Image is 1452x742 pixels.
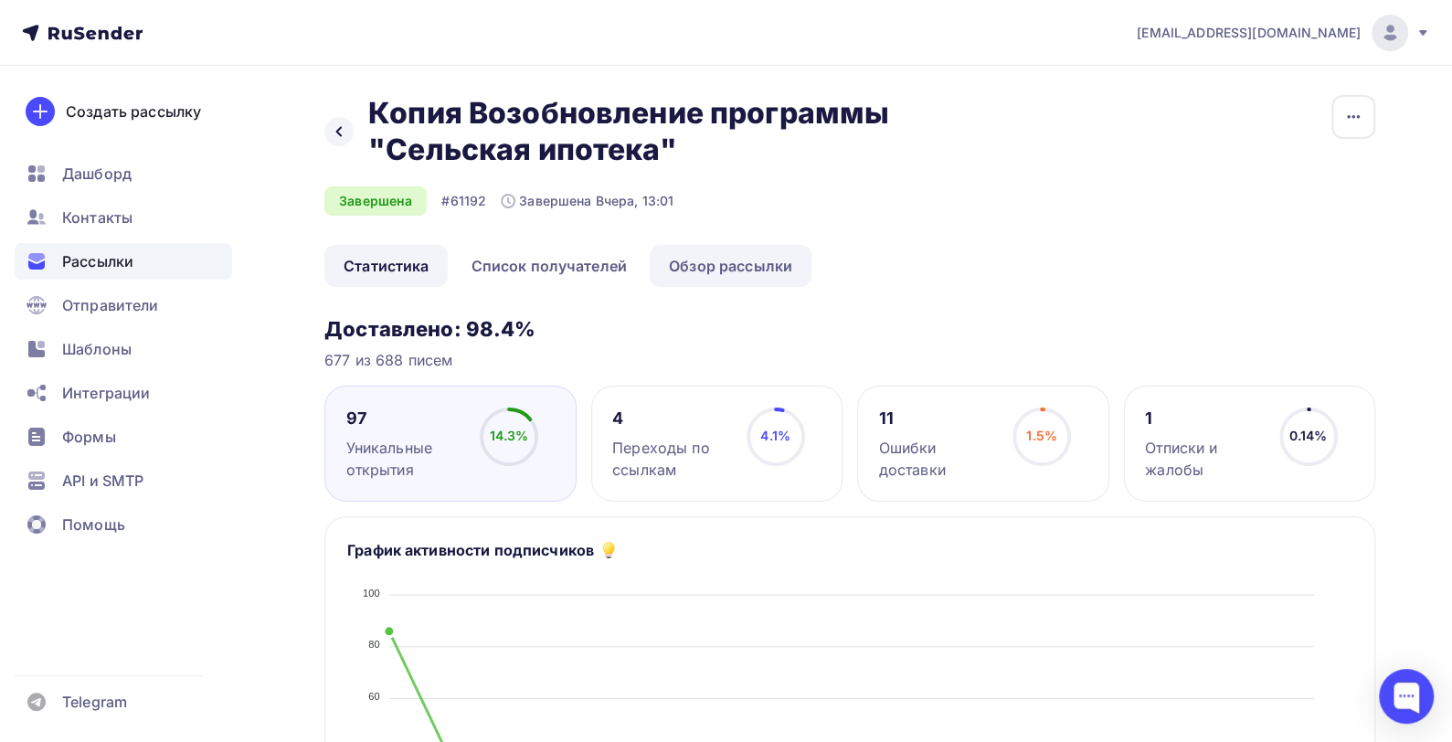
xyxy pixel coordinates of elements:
[1289,428,1328,443] span: 0.14%
[650,245,811,287] a: Обзор рассылки
[66,101,201,122] div: Создать рассылку
[1145,408,1263,429] div: 1
[441,192,486,210] div: #61192
[1026,428,1057,443] span: 1.5%
[324,349,1375,371] div: 677 из 688 писем
[15,155,232,192] a: Дашборд
[324,245,448,287] a: Статистика
[324,316,1375,342] h3: Доставлено: 98.4%
[324,186,427,216] div: Завершена
[451,245,646,287] a: Список получателей
[15,287,232,323] a: Отправители
[368,691,380,702] tspan: 60
[346,408,464,429] div: 97
[1137,15,1430,51] a: [EMAIL_ADDRESS][DOMAIN_NAME]
[1145,437,1263,481] div: Отписки и жалобы
[368,639,380,650] tspan: 80
[15,419,232,455] a: Формы
[62,382,150,404] span: Интеграции
[62,338,132,360] span: Шаблоны
[62,294,159,316] span: Отправители
[612,437,730,481] div: Переходы по ссылкам
[62,691,127,713] span: Telegram
[490,428,529,443] span: 14.3%
[1137,24,1361,42] span: [EMAIL_ADDRESS][DOMAIN_NAME]
[879,437,997,481] div: Ошибки доставки
[62,470,143,492] span: API и SMTP
[15,199,232,236] a: Контакты
[879,408,997,429] div: 11
[347,539,594,561] h5: График активности подписчиков
[15,243,232,280] a: Рассылки
[760,428,790,443] span: 4.1%
[368,95,920,168] h2: Копия Возобновление программы "Сельская ипотека"
[15,331,232,367] a: Шаблоны
[501,192,673,210] div: Завершена Вчера, 13:01
[62,207,132,228] span: Контакты
[62,514,125,535] span: Помощь
[62,250,133,272] span: Рассылки
[62,426,116,448] span: Формы
[363,588,380,599] tspan: 100
[612,408,730,429] div: 4
[62,163,132,185] span: Дашборд
[346,437,464,481] div: Уникальные открытия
